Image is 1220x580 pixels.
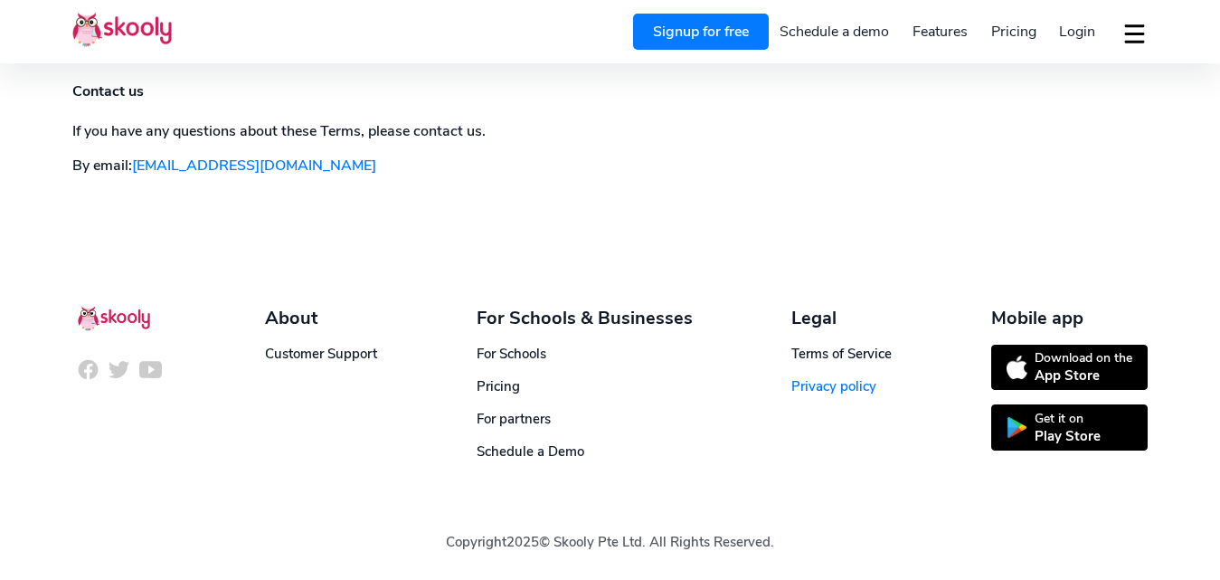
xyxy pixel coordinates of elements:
[769,17,902,46] a: Schedule a demo
[991,345,1148,391] a: Download on theApp Store
[633,14,769,50] a: Signup for free
[901,17,979,46] a: Features
[791,345,892,363] a: Terms of Service
[1035,349,1132,366] div: Download on the
[506,533,539,551] span: 2025
[1007,417,1027,438] img: icon-playstore
[477,345,546,363] a: For Schools
[477,410,551,428] a: For partners
[1059,22,1095,42] span: Login
[78,306,150,331] img: Skooly
[1121,13,1148,54] button: dropdown menu
[791,306,892,330] div: Legal
[991,306,1148,330] div: Mobile app
[1035,427,1101,445] div: Play Store
[108,358,130,381] img: icon-twitter
[72,81,1148,101] h4: Contact us
[1035,410,1101,427] div: Get it on
[265,306,377,330] div: About
[139,358,162,381] img: icon-youtube
[477,377,520,395] a: Pricing
[132,156,376,176] a: [EMAIL_ADDRESS][DOMAIN_NAME]
[1047,17,1107,46] a: Login
[72,12,172,47] img: Skooly
[791,377,876,395] a: Privacy policy
[265,345,377,363] a: Customer Support
[72,121,1148,141] p: If you have any questions about these Terms, please contact us.
[477,306,693,330] div: For Schools & Businesses
[979,17,1048,46] a: Pricing
[991,22,1036,42] span: Pricing
[477,442,584,461] a: Schedule a Demo
[1035,366,1132,385] div: App Store
[77,358,99,381] img: icon-facebook
[991,404,1148,451] a: Get it onPlay Store
[1007,356,1027,380] img: icon-appstore
[72,156,376,176] span: By email:
[72,461,1148,580] div: Copyright © Skooly Pte Ltd. All Rights Reserved.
